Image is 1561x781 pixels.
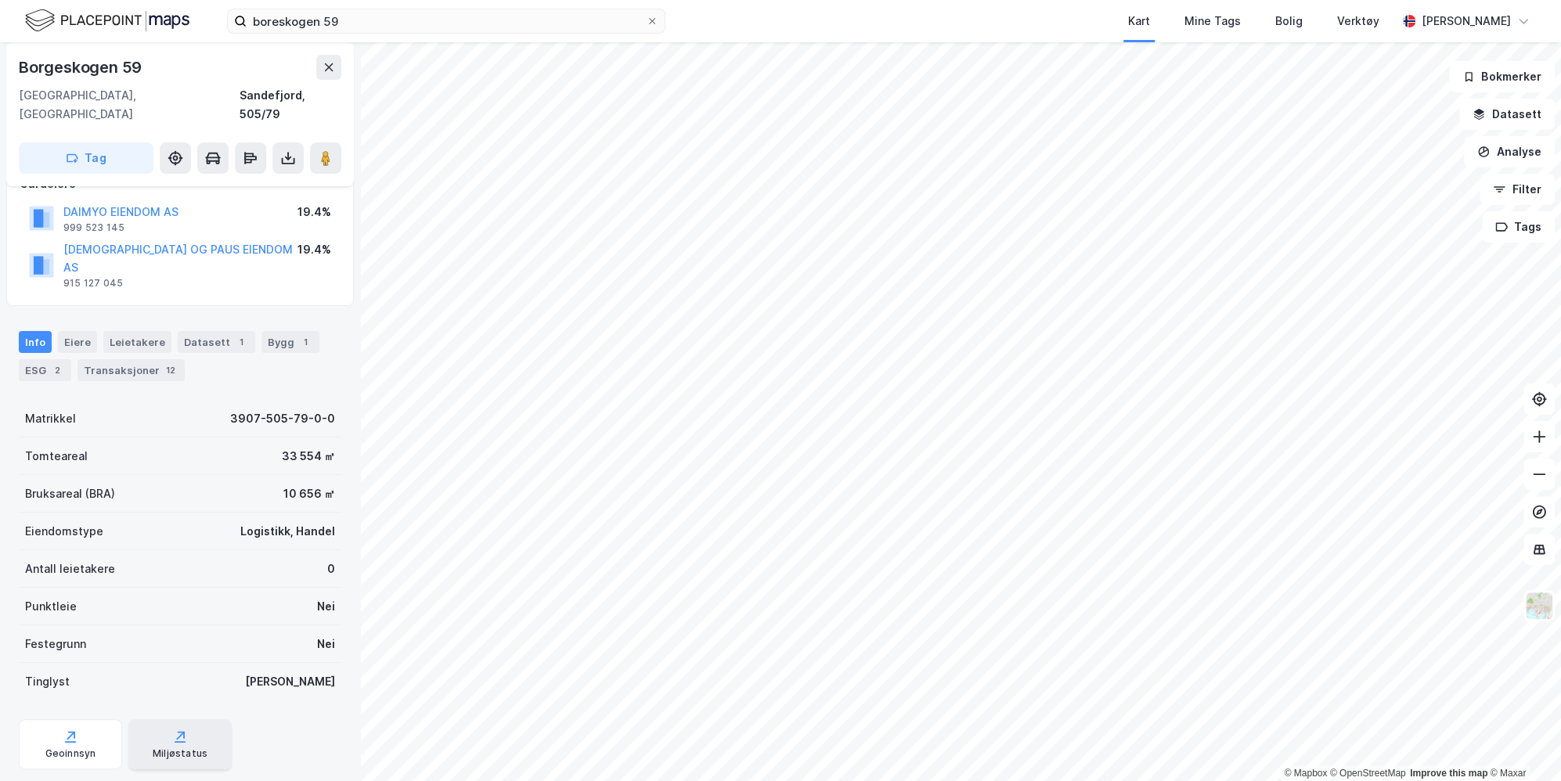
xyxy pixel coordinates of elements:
[1449,61,1555,92] button: Bokmerker
[1524,591,1554,621] img: Z
[247,9,646,33] input: Søk på adresse, matrikkel, gårdeiere, leietakere eller personer
[1275,12,1303,31] div: Bolig
[1337,12,1379,31] div: Verktøy
[1464,136,1555,167] button: Analyse
[1483,706,1561,781] iframe: Chat Widget
[19,331,52,353] div: Info
[19,142,153,174] button: Tag
[317,635,335,653] div: Nei
[1480,174,1555,205] button: Filter
[297,203,331,221] div: 19.4%
[25,409,76,428] div: Matrikkel
[63,221,124,234] div: 999 523 145
[25,597,77,616] div: Punktleie
[1482,211,1555,243] button: Tags
[45,747,96,760] div: Geoinnsyn
[245,672,335,691] div: [PERSON_NAME]
[283,484,335,503] div: 10 656 ㎡
[1330,768,1406,779] a: OpenStreetMap
[1184,12,1241,31] div: Mine Tags
[25,484,115,503] div: Bruksareal (BRA)
[261,331,319,353] div: Bygg
[327,560,335,578] div: 0
[25,560,115,578] div: Antall leietakere
[25,522,103,541] div: Eiendomstype
[240,522,335,541] div: Logistikk, Handel
[233,334,249,350] div: 1
[25,447,88,466] div: Tomteareal
[297,334,313,350] div: 1
[19,86,240,124] div: [GEOGRAPHIC_DATA], [GEOGRAPHIC_DATA]
[1459,99,1555,130] button: Datasett
[297,240,331,259] div: 19.4%
[317,597,335,616] div: Nei
[1128,12,1150,31] div: Kart
[25,672,70,691] div: Tinglyst
[1284,768,1327,779] a: Mapbox
[103,331,171,353] div: Leietakere
[19,359,71,381] div: ESG
[58,331,97,353] div: Eiere
[1483,706,1561,781] div: Kontrollprogram for chat
[25,635,86,653] div: Festegrunn
[1410,768,1487,779] a: Improve this map
[178,331,255,353] div: Datasett
[63,277,123,290] div: 915 127 045
[19,55,145,80] div: Borgeskogen 59
[49,362,65,378] div: 2
[163,362,178,378] div: 12
[240,86,341,124] div: Sandefjord, 505/79
[25,7,189,34] img: logo.f888ab2527a4732fd821a326f86c7f29.svg
[282,447,335,466] div: 33 554 ㎡
[153,747,207,760] div: Miljøstatus
[230,409,335,428] div: 3907-505-79-0-0
[1422,12,1511,31] div: [PERSON_NAME]
[78,359,185,381] div: Transaksjoner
